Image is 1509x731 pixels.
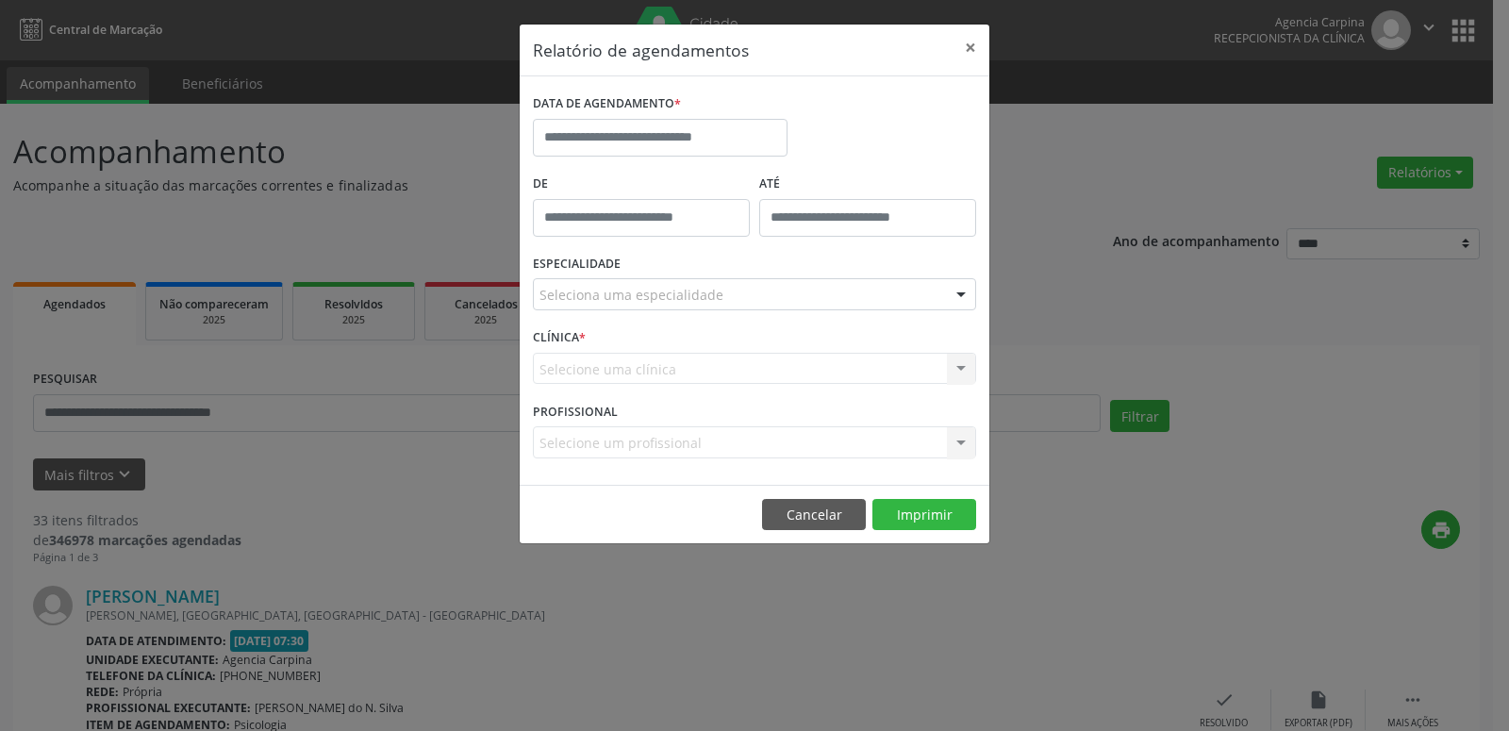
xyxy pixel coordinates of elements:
[533,170,750,199] label: De
[533,38,749,62] h5: Relatório de agendamentos
[533,324,586,353] label: CLÍNICA
[539,285,723,305] span: Seleciona uma especialidade
[533,90,681,119] label: DATA DE AGENDAMENTO
[533,250,621,279] label: ESPECIALIDADE
[762,499,866,531] button: Cancelar
[872,499,976,531] button: Imprimir
[533,397,618,426] label: PROFISSIONAL
[759,170,976,199] label: ATÉ
[952,25,989,71] button: Close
